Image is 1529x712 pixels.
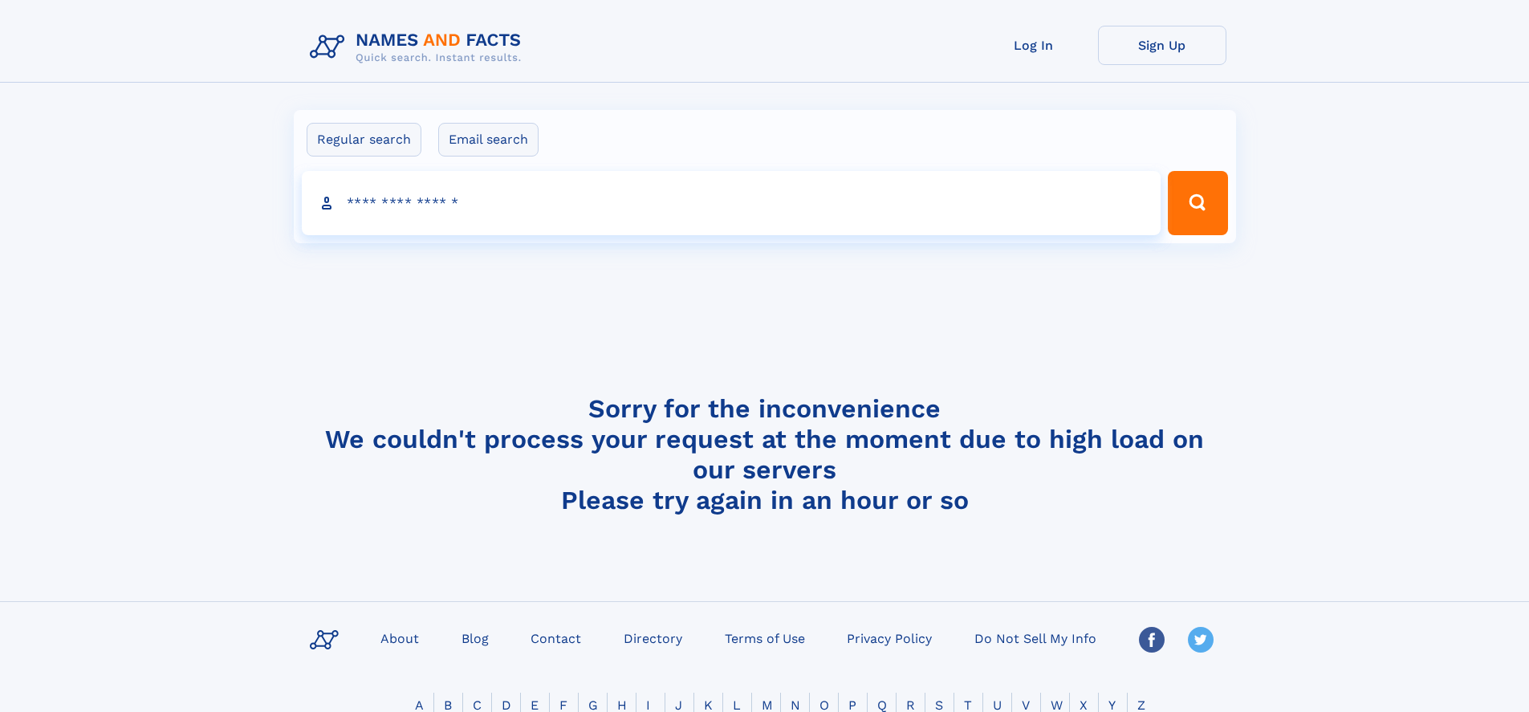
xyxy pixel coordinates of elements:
a: Sign Up [1098,26,1226,65]
h4: Sorry for the inconvenience We couldn't process your request at the moment due to high load on ou... [303,393,1226,515]
input: search input [302,171,1161,235]
a: Terms of Use [718,626,811,649]
a: Directory [617,626,689,649]
a: Log In [970,26,1098,65]
label: Regular search [307,123,421,157]
label: Email search [438,123,539,157]
button: Search Button [1168,171,1227,235]
img: Twitter [1188,627,1214,653]
a: Blog [455,626,495,649]
a: About [374,626,425,649]
img: Facebook [1139,627,1165,653]
img: Logo Names and Facts [303,26,535,69]
a: Do Not Sell My Info [968,626,1103,649]
a: Privacy Policy [840,626,938,649]
a: Contact [524,626,588,649]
